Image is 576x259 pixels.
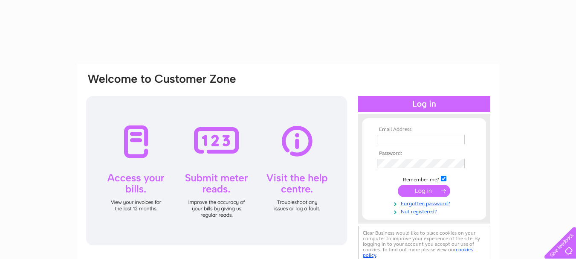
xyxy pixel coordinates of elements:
[375,127,474,133] th: Email Address:
[377,199,474,207] a: Forgotten password?
[375,175,474,183] td: Remember me?
[375,151,474,157] th: Password:
[363,247,473,258] a: cookies policy
[377,207,474,215] a: Not registered?
[398,185,450,197] input: Submit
